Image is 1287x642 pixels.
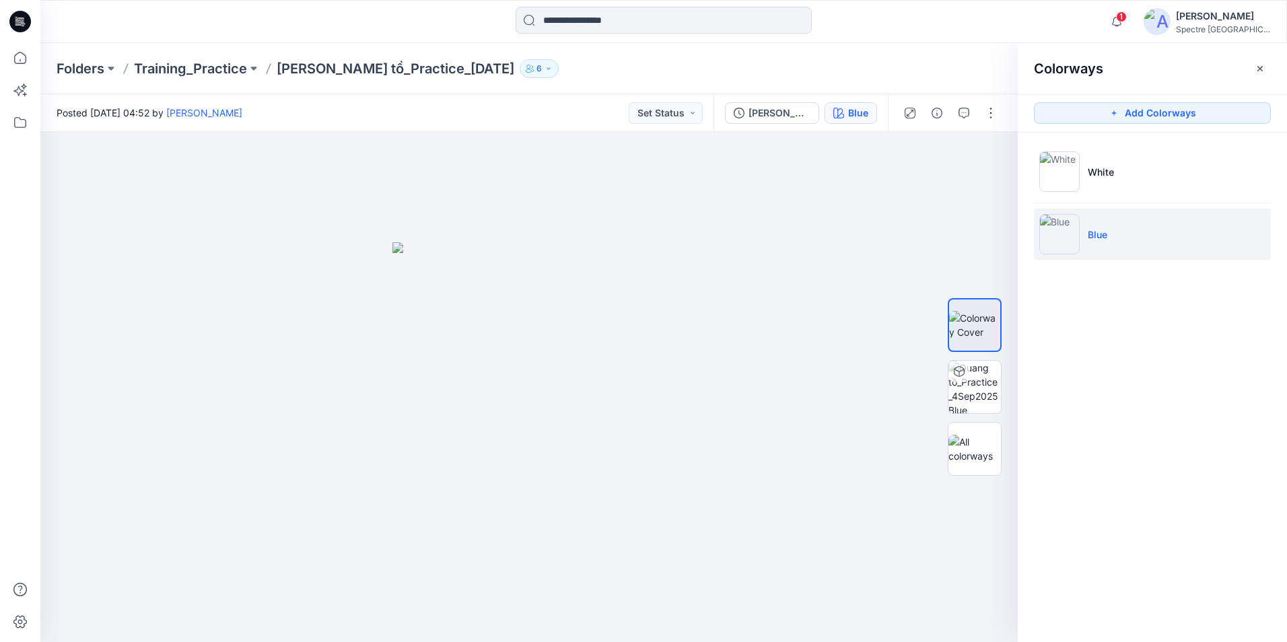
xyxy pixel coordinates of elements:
img: Blue [1039,214,1080,254]
img: Quang tồ_Practice_4Sep2025 Blue [948,361,1001,413]
a: Training_Practice [134,59,247,78]
div: Quang tồ_Practice_4Sep2025 [749,106,810,120]
h2: Colorways [1034,61,1103,77]
span: 1 [1116,11,1127,22]
p: White [1088,165,1114,179]
img: eyJhbGciOiJIUzI1NiIsImtpZCI6IjAiLCJzbHQiOiJzZXMiLCJ0eXAiOiJKV1QifQ.eyJkYXRhIjp7InR5cGUiOiJzdG9yYW... [392,242,666,642]
div: Spectre [GEOGRAPHIC_DATA] [1176,24,1270,34]
img: White [1039,151,1080,192]
button: Add Colorways [1034,102,1271,124]
a: Folders [57,59,104,78]
span: Posted [DATE] 04:52 by [57,106,242,120]
div: Blue [848,106,868,120]
p: 6 [536,61,542,76]
button: 6 [520,59,559,78]
img: Colorway Cover [949,311,1000,339]
p: Blue [1088,227,1107,242]
button: Details [926,102,948,124]
p: [PERSON_NAME] tồ_Practice_[DATE] [277,59,514,78]
img: avatar [1144,8,1171,35]
button: [PERSON_NAME] tồ_Practice_[DATE] [725,102,819,124]
a: [PERSON_NAME] [166,107,242,118]
div: [PERSON_NAME] [1176,8,1270,24]
img: All colorways [948,435,1001,463]
button: Blue [825,102,877,124]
